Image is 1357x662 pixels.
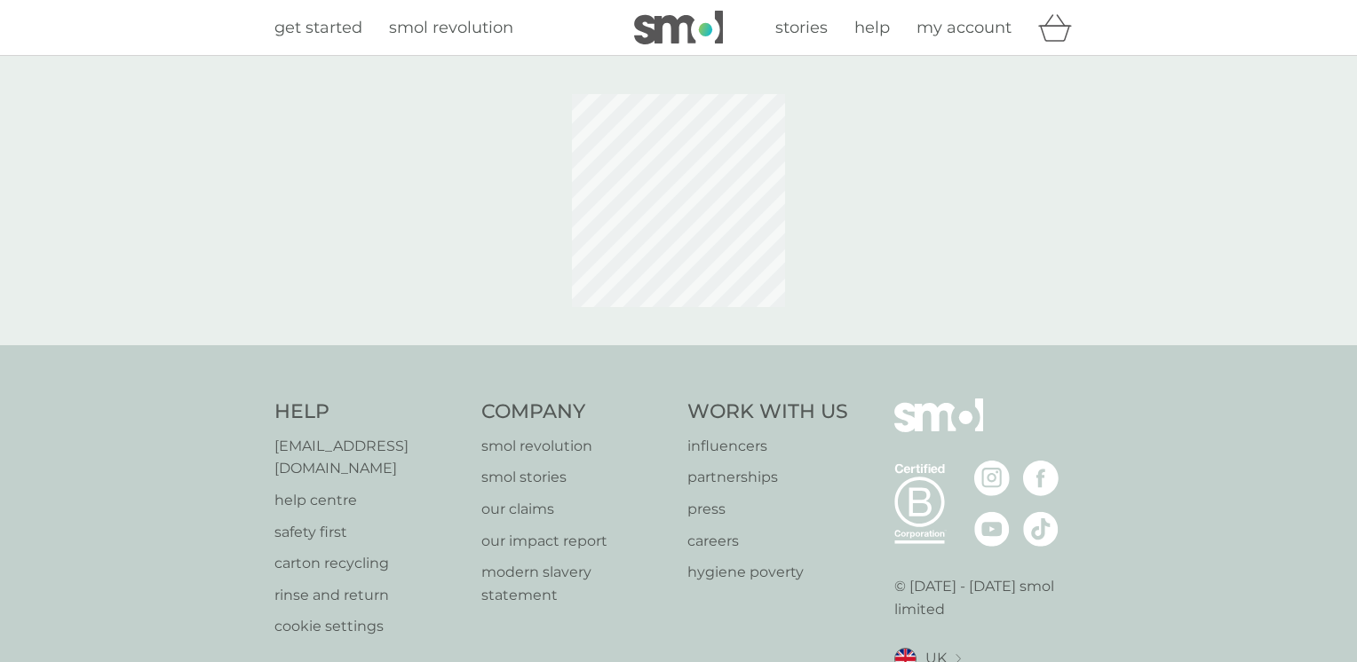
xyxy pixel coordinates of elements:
a: smol revolution [481,435,671,458]
a: help [854,15,890,41]
span: help [854,18,890,37]
a: careers [687,530,848,553]
div: basket [1038,10,1083,45]
span: get started [274,18,362,37]
span: smol revolution [389,18,513,37]
a: partnerships [687,466,848,489]
a: rinse and return [274,584,464,607]
a: our impact report [481,530,671,553]
h4: Company [481,398,671,426]
a: get started [274,15,362,41]
img: visit the smol Youtube page [974,511,1010,547]
p: © [DATE] - [DATE] smol limited [894,575,1083,620]
a: smol revolution [389,15,513,41]
img: smol [634,11,723,44]
a: safety first [274,521,464,544]
a: modern slavery statement [481,561,671,606]
h4: Help [274,398,464,426]
a: hygiene poverty [687,561,848,584]
img: visit the smol Instagram page [974,461,1010,496]
h4: Work With Us [687,398,848,426]
a: my account [917,15,1012,41]
img: visit the smol Tiktok page [1023,511,1059,547]
a: [EMAIL_ADDRESS][DOMAIN_NAME] [274,435,464,480]
span: stories [775,18,828,37]
a: press [687,498,848,521]
span: my account [917,18,1012,37]
a: cookie settings [274,615,464,638]
img: smol [894,398,983,459]
img: visit the smol Facebook page [1023,461,1059,496]
a: smol stories [481,466,671,489]
a: help centre [274,489,464,512]
a: carton recycling [274,552,464,575]
a: influencers [687,435,848,458]
a: stories [775,15,828,41]
a: our claims [481,498,671,521]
